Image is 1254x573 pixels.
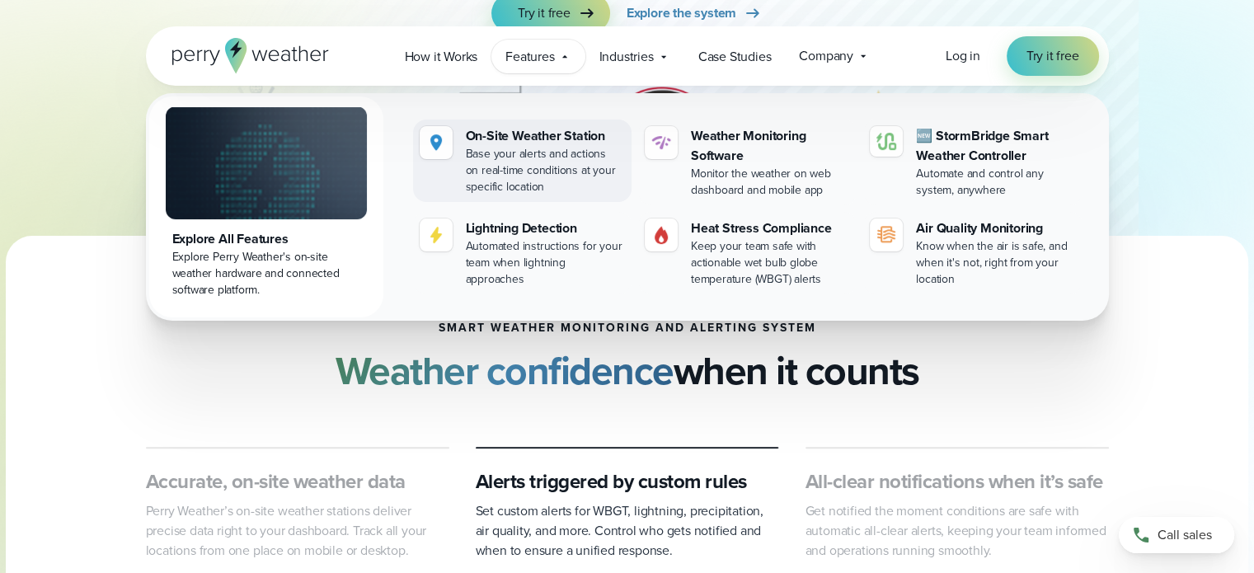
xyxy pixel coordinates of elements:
[518,3,571,23] span: Try it free
[149,96,383,317] a: Explore All Features Explore Perry Weather's on-site weather hardware and connected software plat...
[466,126,625,146] div: On-Site Weather Station
[413,212,632,294] a: Lightning Detection Automated instructions for your team when lightning approaches
[863,212,1082,294] a: Air Quality Monitoring Know when the air is safe, and when it's not, right from your location
[916,238,1075,288] div: Know when the air is safe, and when it's not, right from your location
[466,238,625,288] div: Automated instructions for your team when lightning approaches
[405,47,478,67] span: How it Works
[466,218,625,238] div: Lightning Detection
[146,468,449,495] h3: Accurate, on-site weather data
[439,322,816,335] h1: smart weather monitoring and alerting system
[426,133,446,153] img: Location.svg
[1007,36,1099,76] a: Try it free
[413,120,632,202] a: On-Site Weather Station Base your alerts and actions on real-time conditions at your specific loc...
[391,40,492,73] a: How it Works
[638,212,857,294] a: Heat Stress Compliance Keep your team safe with actionable wet bulb globe temperature (WBGT) alerts
[876,133,896,150] img: stormbridge-icon-V6.svg
[916,126,1075,166] div: 🆕 StormBridge Smart Weather Controller
[638,120,857,205] a: Weather Monitoring Software Monitor the weather on web dashboard and mobile app
[336,348,919,394] h2: when it counts
[627,3,736,23] span: Explore the system
[805,468,1109,495] h3: All-clear notifications when it’s safe
[172,249,360,298] div: Explore Perry Weather's on-site weather hardware and connected software platform.
[476,501,779,561] p: Set custom alerts for WBGT, lightning, precipitation, air quality, and more. Control who gets not...
[336,341,674,400] strong: Weather confidence
[916,218,1075,238] div: Air Quality Monitoring
[172,229,360,249] div: Explore All Features
[691,238,850,288] div: Keep your team safe with actionable wet bulb globe temperature (WBGT) alerts
[916,166,1075,199] div: Automate and control any system, anywhere
[1026,46,1079,66] span: Try it free
[691,218,850,238] div: Heat Stress Compliance
[876,225,896,245] img: aqi-icon.svg
[426,225,446,245] img: lightning-icon.svg
[684,40,786,73] a: Case Studies
[505,47,554,67] span: Features
[946,46,980,66] a: Log in
[146,501,449,561] p: Perry Weather’s on-site weather stations deliver precise data right to your dashboard. Track all ...
[691,166,850,199] div: Monitor the weather on web dashboard and mobile app
[698,47,772,67] span: Case Studies
[691,126,850,166] div: Weather Monitoring Software
[1119,517,1234,553] a: Call sales
[599,47,654,67] span: Industries
[651,133,671,153] img: software-icon.svg
[863,120,1082,205] a: 🆕 StormBridge Smart Weather Controller Automate and control any system, anywhere
[466,146,625,195] div: Base your alerts and actions on real-time conditions at your specific location
[1158,525,1212,545] span: Call sales
[476,468,779,495] h3: Alerts triggered by custom rules
[946,46,980,65] span: Log in
[651,225,671,245] img: Gas.svg
[799,46,853,66] span: Company
[805,501,1109,561] p: Get notified the moment conditions are safe with automatic all-clear alerts, keeping your team in...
